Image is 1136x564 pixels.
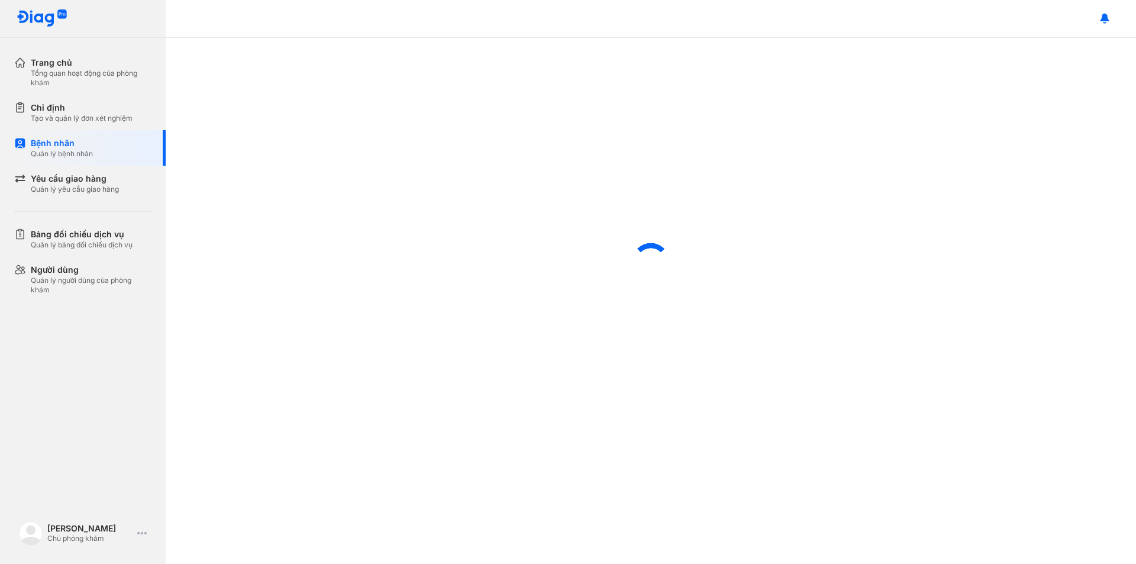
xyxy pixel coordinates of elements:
img: logo [19,521,43,545]
div: Người dùng [31,264,151,276]
div: Quản lý yêu cầu giao hàng [31,185,119,194]
div: Bảng đối chiếu dịch vụ [31,228,133,240]
div: Quản lý bệnh nhân [31,149,93,159]
div: Tạo và quản lý đơn xét nghiệm [31,114,133,123]
div: Quản lý bảng đối chiếu dịch vụ [31,240,133,250]
div: Chỉ định [31,102,133,114]
div: [PERSON_NAME] [47,523,133,534]
div: Trang chủ [31,57,151,69]
div: Bệnh nhân [31,137,93,149]
div: Yêu cầu giao hàng [31,173,119,185]
img: logo [17,9,67,28]
div: Chủ phòng khám [47,534,133,543]
div: Quản lý người dùng của phòng khám [31,276,151,295]
div: Tổng quan hoạt động của phòng khám [31,69,151,88]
